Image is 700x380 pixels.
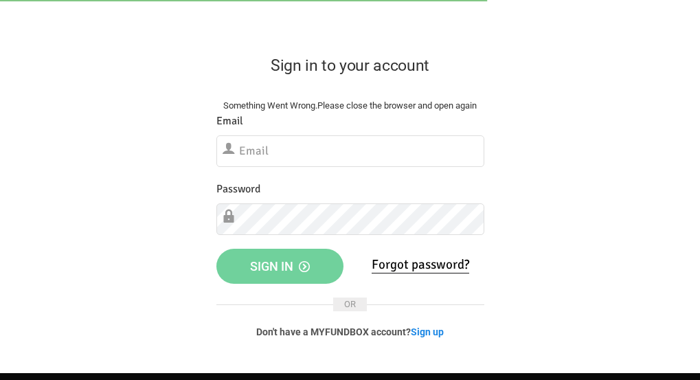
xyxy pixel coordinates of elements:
span: Sign in [250,259,310,273]
a: Forgot password? [372,256,469,273]
label: Password [216,181,260,198]
span: OR [333,298,367,311]
a: Sign up [411,326,444,337]
label: Email [216,113,243,130]
h2: Sign in to your account [216,54,484,78]
div: Something Went Wrong.Please close the browser and open again [216,99,484,113]
input: Email [216,135,484,167]
p: Don't have a MYFUNDBOX account? [216,325,484,339]
button: Sign in [216,249,343,284]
